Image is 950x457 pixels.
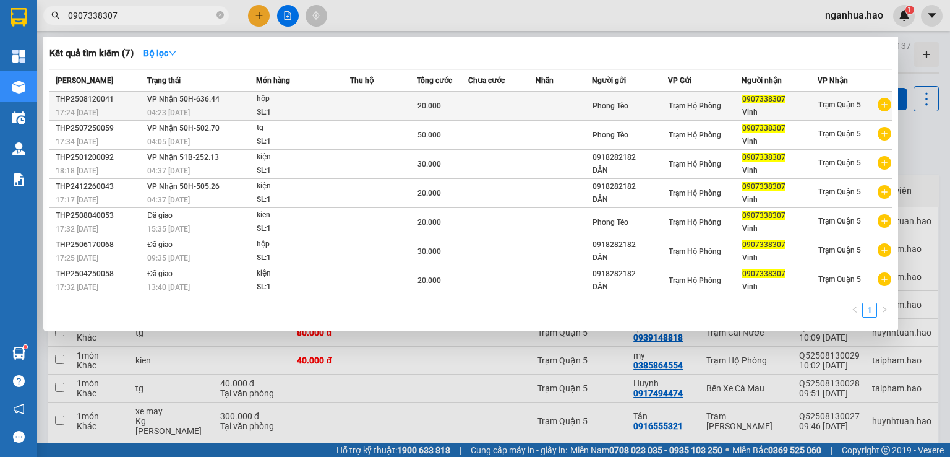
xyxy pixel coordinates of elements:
[668,76,691,85] span: VP Gửi
[669,218,721,227] span: Trạm Hộ Phòng
[147,196,190,204] span: 04:37 [DATE]
[417,189,441,198] span: 20.000
[669,131,721,139] span: Trạm Hộ Phòng
[257,281,349,294] div: SL: 1
[257,164,349,178] div: SL: 1
[12,50,25,63] img: dashboard-icon
[56,225,98,233] span: 17:32 [DATE]
[878,185,891,199] span: plus-circle
[818,129,861,138] span: Trạm Quận 5
[147,269,173,278] span: Đã giao
[417,160,441,168] span: 30.000
[147,167,190,175] span: 04:37 [DATE]
[742,193,817,206] div: Vinh
[143,48,177,58] strong: Bộ lọc
[49,47,134,60] h3: Kết quả tìm kiếm ( 7 )
[257,135,349,149] div: SL: 1
[878,127,891,141] span: plus-circle
[257,238,349,251] div: hộp
[257,193,349,207] div: SL: 1
[593,129,667,142] div: Phong Tèo
[742,76,782,85] span: Người nhận
[147,153,219,162] span: VP Nhận 51B-252.13
[147,124,220,133] span: VP Nhận 50H-502.70
[593,180,667,193] div: 0918282182
[851,306,858,313] span: left
[742,251,817,264] div: Vinh
[742,222,817,235] div: Vinh
[56,238,143,251] div: THP2506170068
[56,254,98,263] span: 17:25 [DATE]
[818,217,861,225] span: Trạm Quận 5
[592,76,626,85] span: Người gửi
[257,106,349,120] div: SL: 1
[12,173,25,186] img: solution-icon
[847,303,862,318] button: left
[818,275,861,284] span: Trạm Quận 5
[878,98,891,111] span: plus-circle
[742,164,817,177] div: Vinh
[669,276,721,285] span: Trạm Hộ Phòng
[669,189,721,198] span: Trạm Hộ Phòng
[593,268,667,281] div: 0918282182
[134,43,187,63] button: Bộ lọcdown
[12,81,25,94] img: warehouse-icon
[147,225,190,233] span: 15:35 [DATE]
[877,303,892,318] li: Next Page
[147,182,220,191] span: VP Nhận 50H-505.26
[593,216,667,229] div: Phong Tèo
[56,268,143,281] div: THP2504250058
[256,76,290,85] span: Món hàng
[878,214,891,228] span: plus-circle
[51,11,60,20] span: search
[742,240,785,249] span: 0907338307
[147,76,181,85] span: Trạng thái
[742,124,785,133] span: 0907338307
[593,193,667,206] div: DÂN
[742,182,785,191] span: 0907338307
[257,121,349,135] div: tg
[417,102,441,110] span: 20.000
[147,137,190,146] span: 04:05 [DATE]
[818,188,861,196] span: Trạm Quận 5
[257,267,349,281] div: kiện
[877,303,892,318] button: right
[863,303,876,317] a: 1
[878,243,891,257] span: plus-circle
[417,247,441,256] span: 30.000
[818,100,861,109] span: Trạm Quận 5
[742,135,817,148] div: Vinh
[216,11,224,19] span: close-circle
[56,151,143,164] div: THP2501200092
[56,122,143,135] div: THP2507250059
[417,76,452,85] span: Tổng cước
[11,8,27,27] img: logo-vxr
[13,375,25,387] span: question-circle
[593,164,667,177] div: DÂN
[68,9,214,22] input: Tìm tên, số ĐT hoặc mã đơn
[56,76,113,85] span: [PERSON_NAME]
[147,108,190,117] span: 04:23 [DATE]
[417,218,441,227] span: 20.000
[216,10,224,22] span: close-circle
[536,76,554,85] span: Nhãn
[56,108,98,117] span: 17:24 [DATE]
[147,95,220,103] span: VP Nhận 50H-636.44
[468,76,505,85] span: Chưa cước
[593,238,667,251] div: 0918282182
[350,76,374,85] span: Thu hộ
[257,150,349,164] div: kiện
[593,151,667,164] div: 0918282182
[12,347,25,360] img: warehouse-icon
[847,303,862,318] li: Previous Page
[417,276,441,285] span: 20.000
[147,211,173,220] span: Đã giao
[147,283,190,292] span: 13:40 [DATE]
[742,95,785,103] span: 0907338307
[669,160,721,168] span: Trạm Hộ Phòng
[24,345,27,349] sup: 1
[669,102,721,110] span: Trạm Hộ Phòng
[818,159,861,167] span: Trạm Quận 5
[818,76,848,85] span: VP Nhận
